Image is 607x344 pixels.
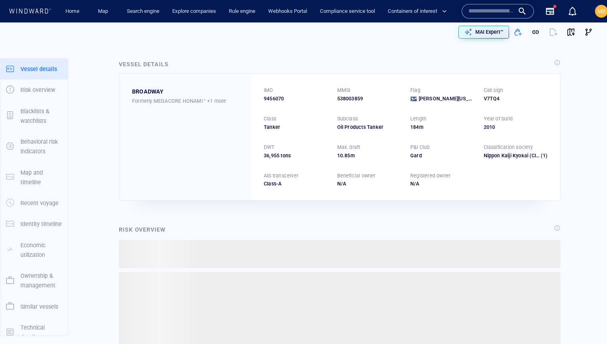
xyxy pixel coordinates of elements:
span: N/A [337,181,346,187]
p: Identity timeline [20,219,62,229]
p: Technical details [20,323,62,342]
span: m [419,124,424,130]
span: Containers of interest [388,7,447,16]
button: Add to vessel list [509,23,527,41]
p: Similar vessels [20,302,58,311]
a: Technical details [0,328,68,336]
div: BROADWAY [132,87,164,96]
span: ‌ [119,240,560,268]
p: Map and timeline [20,168,62,187]
a: Risk overview [0,86,68,94]
p: Classification society [484,144,533,151]
p: Registered owner [410,172,450,179]
span: . [343,153,344,159]
a: Blacklists & watchlists [0,112,68,119]
p: Length [410,115,426,122]
p: Blacklists & watchlists [20,106,62,126]
div: Nippon Kaiji Kyokai (ClassNK) [484,152,540,159]
p: Ownership & management [20,271,62,291]
span: N/A [410,181,420,187]
div: Gard [410,152,474,159]
a: Ownership & management [0,277,68,284]
button: Economic utilization [0,235,68,266]
a: Map [95,4,114,18]
p: Vessel details [20,64,57,74]
p: Beneficial owner [337,172,376,179]
p: DWT [264,144,275,151]
p: P&I Club [410,144,430,151]
button: Map [92,4,117,18]
span: m [350,153,355,159]
a: Compliance service tool [317,4,378,18]
span: [PERSON_NAME][US_STATE] [419,95,474,102]
p: +1 more [207,97,226,105]
div: 2010 [484,124,548,131]
span: 184 [410,124,419,130]
div: Oil Products Tanker [337,124,401,131]
a: Vessel details [0,65,68,72]
button: Identity timeline [0,214,68,234]
p: Economic utilization [20,240,62,260]
p: Call sign [484,87,503,94]
iframe: Chat [573,308,601,338]
span: MB [597,8,606,14]
span: 85 [344,153,350,159]
button: Behavioral risk indicators [0,131,68,162]
button: Vessel details [0,59,68,79]
p: Class [264,115,276,122]
p: AIS transceiver [264,172,298,179]
a: Similar vessels [0,302,68,310]
p: Subclass [337,115,358,122]
a: Home [62,4,83,18]
button: Blacklists & watchlists [0,101,68,132]
a: Explore companies [169,4,219,18]
button: Recent voyage [0,193,68,214]
p: IMO [264,87,273,94]
a: Map and timeline [0,173,68,181]
a: Webhooks Portal [265,4,310,18]
span: 10 [337,153,343,159]
button: Home [59,4,85,18]
span: 9456070 [264,95,284,102]
button: Get link [527,23,544,41]
a: Search engine [124,4,163,18]
button: Ownership & management [0,265,68,296]
button: MAI Expert™ [458,26,509,39]
div: Nippon Kaiji Kyokai (ClassNK) [484,152,548,159]
p: Risk overview [20,85,55,95]
p: Flag [410,87,420,94]
div: Notification center [568,6,577,16]
p: Recent voyage [20,198,59,208]
div: Formerly: MEGACORE HONAMI " [132,97,238,105]
a: Economic utilization [0,246,68,253]
p: Behavioral risk indicators [20,137,62,157]
a: Recent voyage [0,199,68,207]
button: View on map [562,23,580,41]
div: Vessel details [119,59,169,69]
div: 538003859 [337,95,401,102]
p: Year of build [484,115,513,122]
span: Class-A [264,181,281,187]
a: Rule engine [226,4,259,18]
a: Behavioral risk indicators [0,142,68,150]
p: MMSI [337,87,350,94]
button: Similar vessels [0,296,68,317]
p: Max. draft [337,144,361,151]
div: 36,955 tons [264,152,328,159]
div: Risk overview [119,225,166,234]
p: MAI Expert™ [475,28,503,36]
div: Tanker [264,124,328,131]
button: Visual Link Analysis [580,23,597,41]
button: Risk overview [0,79,68,100]
button: Containers of interest [385,4,454,18]
button: Map and timeline [0,162,68,193]
span: (1) [540,152,547,159]
div: V7TQ4 [484,95,548,102]
a: Identity timeline [0,220,68,228]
